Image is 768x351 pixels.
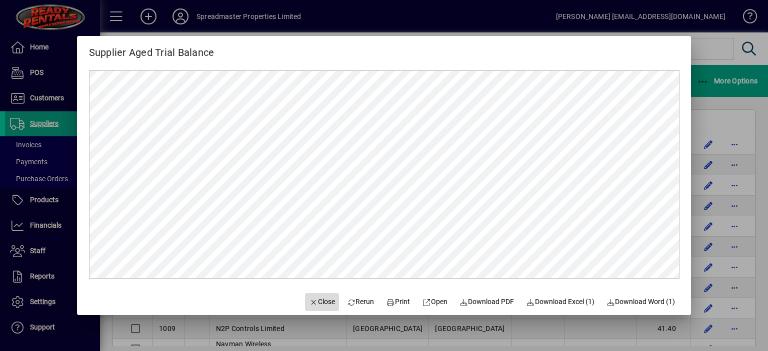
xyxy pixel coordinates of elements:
button: Download Word (1) [602,293,679,311]
button: Print [382,293,414,311]
button: Download Excel (1) [522,293,598,311]
span: Print [386,297,410,307]
span: Download Excel (1) [526,297,594,307]
a: Open [418,293,451,311]
span: Download PDF [459,297,514,307]
button: Close [305,293,339,311]
span: Close [309,297,335,307]
h2: Supplier Aged Trial Balance [77,36,226,60]
span: Download Word (1) [606,297,675,307]
span: Rerun [347,297,374,307]
a: Download PDF [455,293,518,311]
span: Open [422,297,447,307]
